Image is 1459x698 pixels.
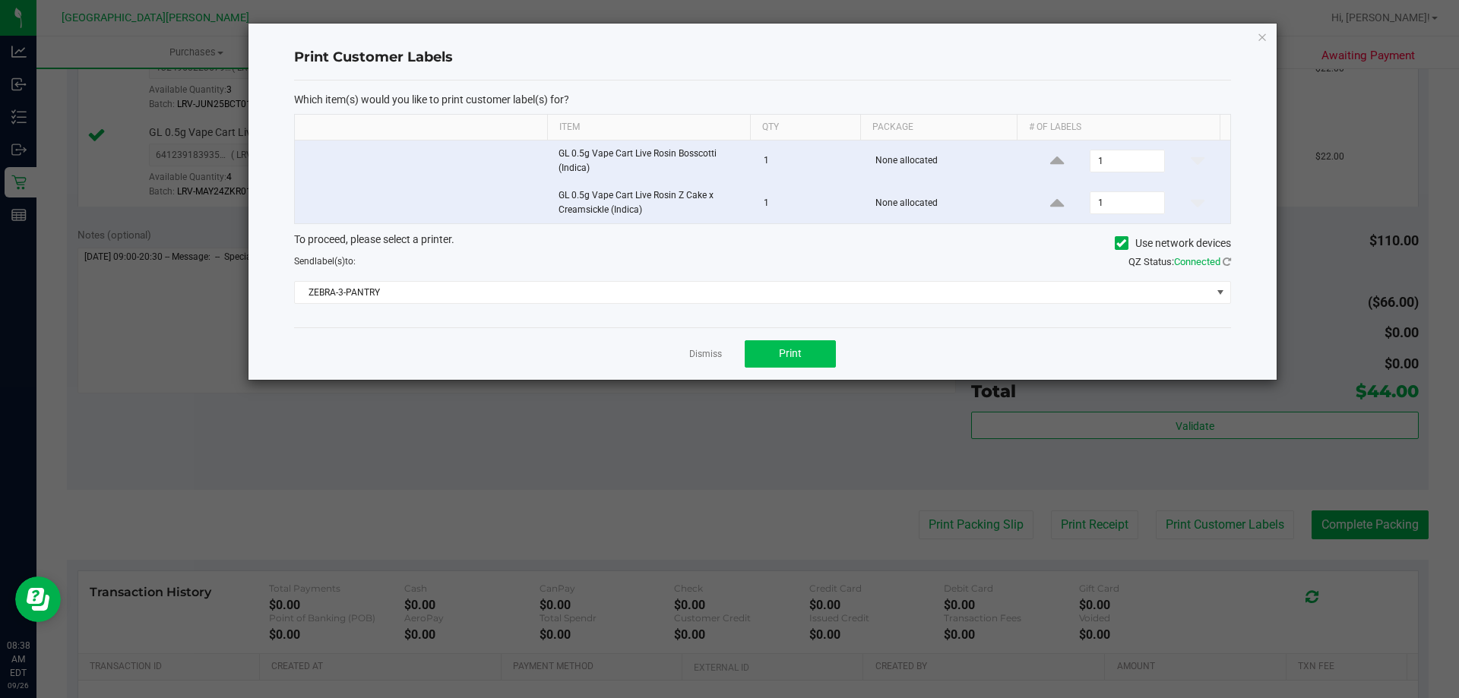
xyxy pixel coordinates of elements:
[547,115,750,141] th: Item
[1017,115,1220,141] th: # of labels
[294,93,1231,106] p: Which item(s) would you like to print customer label(s) for?
[755,182,866,223] td: 1
[755,141,866,182] td: 1
[779,347,802,359] span: Print
[1115,235,1231,251] label: Use network devices
[15,576,61,622] iframe: Resource center
[1128,256,1231,267] span: QZ Status:
[549,141,755,182] td: GL 0.5g Vape Cart Live Rosin Bosscotti (Indica)
[745,340,836,368] button: Print
[294,48,1231,68] h4: Print Customer Labels
[750,115,860,141] th: Qty
[1174,256,1220,267] span: Connected
[315,256,345,267] span: label(s)
[549,182,755,223] td: GL 0.5g Vape Cart Live Rosin Z Cake x Creamsickle (Indica)
[283,232,1242,254] div: To proceed, please select a printer.
[689,348,722,361] a: Dismiss
[866,141,1025,182] td: None allocated
[860,115,1017,141] th: Package
[866,182,1025,223] td: None allocated
[295,282,1211,303] span: ZEBRA-3-PANTRY
[294,256,356,267] span: Send to:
